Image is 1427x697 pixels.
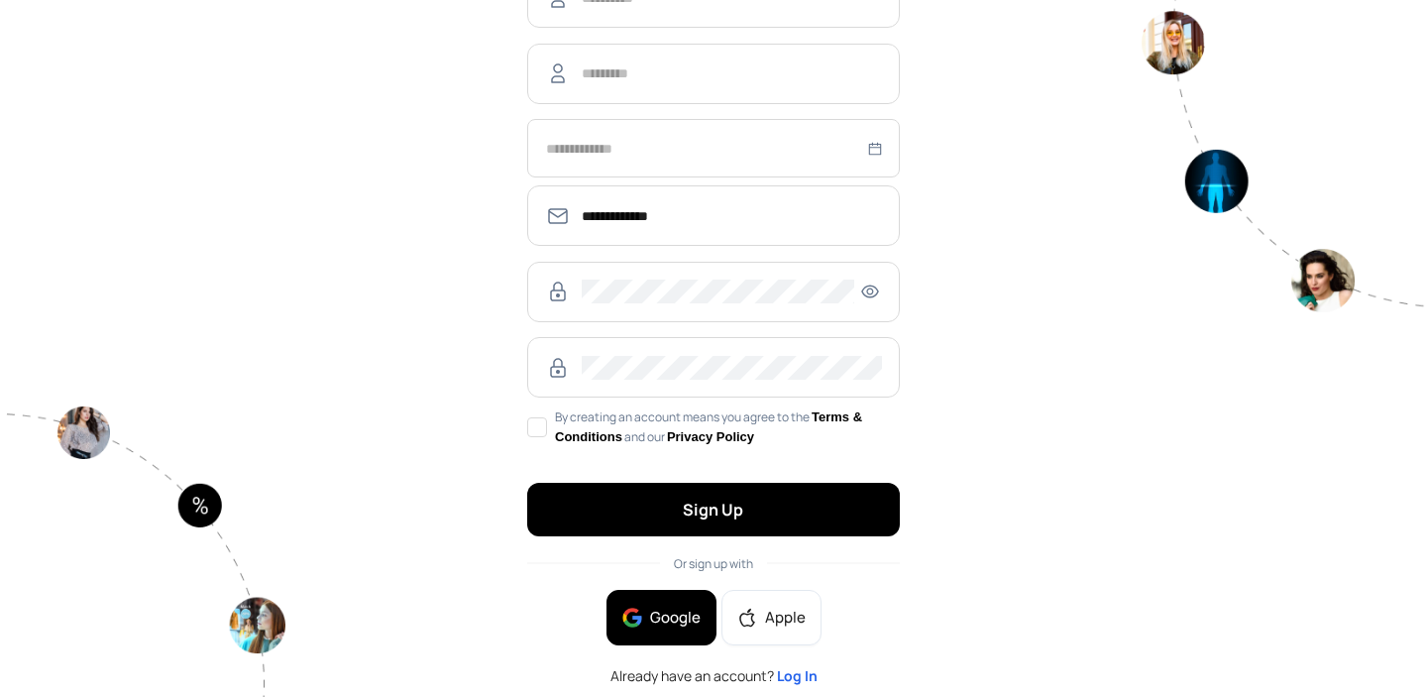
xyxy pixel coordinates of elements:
[667,429,754,444] a: Privacy Policy
[858,283,882,300] span: eye
[737,608,757,628] span: apple
[683,499,743,521] span: Sign Up
[650,607,701,629] span: Google
[547,407,900,448] span: By creating an account means you agree to the and our
[721,590,822,645] button: appleApple
[546,204,570,228] img: SmmOVPU3il4LzjOz1YszJ8A9TzvK+6qU9RAAAAAElFTkSuQmCC
[551,63,565,83] img: AmD6MHys3HMLAAAAABJRU5ErkJggg==
[546,356,570,380] img: RzWbU6KsXbv8M5bTtlu7p38kHlzSfb4MlcTUAAAAASUVORK5CYII=
[622,608,642,628] img: google-BnAmSPDJ.png
[674,555,753,572] span: Or sign up with
[777,666,818,685] a: Log In
[527,483,900,535] button: Sign Up
[606,590,716,645] button: Google
[765,607,806,629] span: Apple
[610,669,818,683] span: Already have an account?
[546,280,570,303] img: RzWbU6KsXbv8M5bTtlu7p38kHlzSfb4MlcTUAAAAASUVORK5CYII=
